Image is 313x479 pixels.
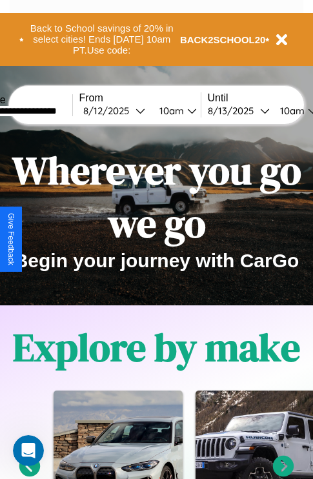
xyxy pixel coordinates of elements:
div: 8 / 12 / 2025 [83,105,136,117]
button: 8/12/2025 [79,104,149,117]
iframe: Intercom live chat [13,435,44,466]
b: BACK2SCHOOL20 [180,34,266,45]
h1: Explore by make [13,321,300,374]
button: Back to School savings of 20% in select cities! Ends [DATE] 10am PT.Use code: [24,19,180,59]
button: 10am [149,104,201,117]
div: 8 / 13 / 2025 [208,105,260,117]
div: 10am [153,105,187,117]
div: 10am [274,105,308,117]
label: From [79,92,201,104]
div: Give Feedback [6,213,15,265]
